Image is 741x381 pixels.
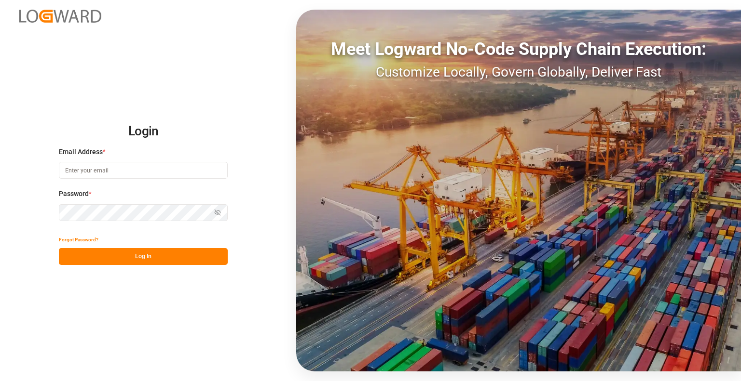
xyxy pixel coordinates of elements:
button: Log In [59,248,228,265]
input: Enter your email [59,162,228,179]
h2: Login [59,116,228,147]
div: Customize Locally, Govern Globally, Deliver Fast [296,62,741,82]
button: Forgot Password? [59,231,98,248]
div: Meet Logward No-Code Supply Chain Execution: [296,36,741,62]
img: Logward_new_orange.png [19,10,101,23]
span: Password [59,189,89,199]
span: Email Address [59,147,103,157]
